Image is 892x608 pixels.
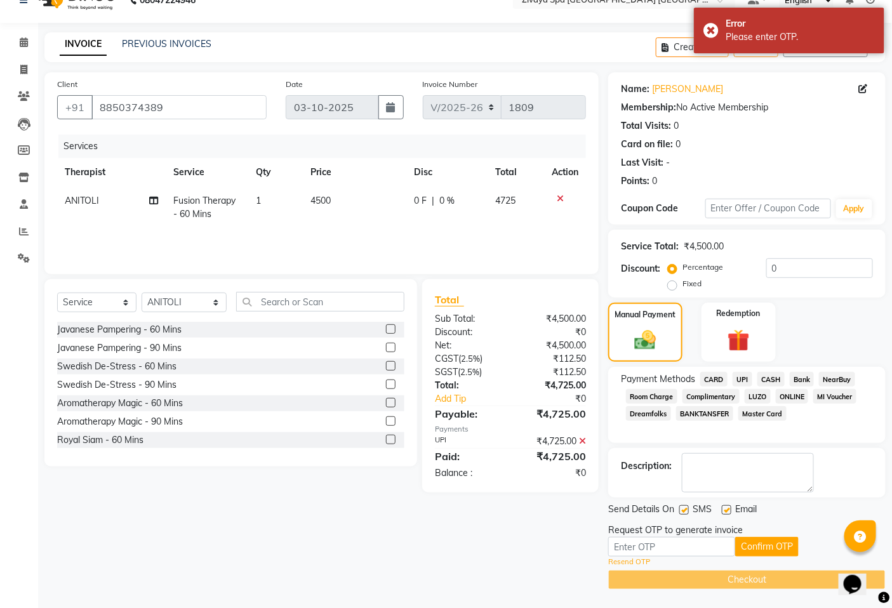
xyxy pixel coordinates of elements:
[435,366,458,378] span: SGST
[621,262,660,275] div: Discount:
[256,195,261,206] span: 1
[652,83,723,96] a: [PERSON_NAME]
[510,466,596,480] div: ₹0
[425,466,510,480] div: Balance :
[726,30,875,44] div: Please enter OTP.
[311,195,331,206] span: 4500
[488,158,544,187] th: Total
[58,135,596,158] div: Services
[435,293,464,307] span: Total
[510,379,596,392] div: ₹4,725.00
[510,339,596,352] div: ₹4,500.00
[628,328,662,353] img: _cash.svg
[425,406,510,421] div: Payable:
[510,352,596,366] div: ₹112.50
[621,138,673,151] div: Card on file:
[776,389,809,404] span: ONLINE
[682,389,740,404] span: Complimentary
[693,503,712,519] span: SMS
[425,379,510,392] div: Total:
[57,433,143,447] div: Royal Siam - 60 Mins
[676,138,681,151] div: 0
[717,308,761,319] label: Redemption
[510,366,596,379] div: ₹112.50
[435,353,458,364] span: CGST
[510,326,596,339] div: ₹0
[682,261,723,273] label: Percentage
[57,95,93,119] button: +91
[621,101,873,114] div: No Active Membership
[813,389,856,404] span: MI Voucher
[836,199,872,218] button: Apply
[57,341,182,355] div: Javanese Pampering - 90 Mins
[621,240,679,253] div: Service Total:
[460,367,479,377] span: 2.5%
[621,119,671,133] div: Total Visits:
[682,278,702,289] label: Fixed
[621,373,695,386] span: Payment Methods
[510,449,596,464] div: ₹4,725.00
[684,240,724,253] div: ₹4,500.00
[91,95,267,119] input: Search by Name/Mobile/Email/Code
[674,119,679,133] div: 0
[435,424,586,435] div: Payments
[608,524,743,537] div: Request OTP to generate invoice
[425,435,510,448] div: UPI
[621,202,705,215] div: Coupon Code
[423,79,478,90] label: Invoice Number
[425,366,510,379] div: ( )
[461,354,480,364] span: 2.5%
[626,406,671,421] span: Dreamfolks
[425,392,524,406] a: Add Tip
[432,194,434,208] span: |
[57,415,183,428] div: Aromatherapy Magic - 90 Mins
[705,199,831,218] input: Enter Offer / Coupon Code
[406,158,488,187] th: Disc
[57,397,183,410] div: Aromatherapy Magic - 60 Mins
[757,372,785,387] span: CASH
[733,372,752,387] span: UPI
[173,195,236,220] span: Fusion Therapy - 60 Mins
[439,194,455,208] span: 0 %
[700,372,728,387] span: CARD
[57,158,166,187] th: Therapist
[65,195,99,206] span: ANITOLI
[676,406,733,421] span: BANKTANSFER
[57,323,182,336] div: Javanese Pampering - 60 Mins
[608,557,650,567] a: Resend OTP
[248,158,303,187] th: Qty
[608,503,674,519] span: Send Details On
[60,33,107,56] a: INVOICE
[745,389,771,404] span: LUZO
[57,79,77,90] label: Client
[544,158,586,187] th: Action
[57,360,176,373] div: Swedish De-Stress - 60 Mins
[615,309,676,321] label: Manual Payment
[621,459,672,473] div: Description:
[495,195,516,206] span: 4725
[621,101,676,114] div: Membership:
[790,372,815,387] span: Bank
[621,156,663,169] div: Last Visit:
[510,312,596,326] div: ₹4,500.00
[122,38,211,50] a: PREVIOUS INVOICES
[608,537,735,557] input: Enter OTP
[510,406,596,421] div: ₹4,725.00
[414,194,427,208] span: 0 F
[735,503,757,519] span: Email
[721,327,757,355] img: _gift.svg
[425,352,510,366] div: ( )
[626,389,677,404] span: Room Charge
[510,435,596,448] div: ₹4,725.00
[425,312,510,326] div: Sub Total:
[525,392,596,406] div: ₹0
[652,175,657,188] div: 0
[735,537,799,557] button: Confirm OTP
[286,79,303,90] label: Date
[303,158,407,187] th: Price
[166,158,248,187] th: Service
[726,17,875,30] div: Error
[839,557,879,595] iframe: chat widget
[236,292,404,312] input: Search or Scan
[656,37,729,57] button: Create New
